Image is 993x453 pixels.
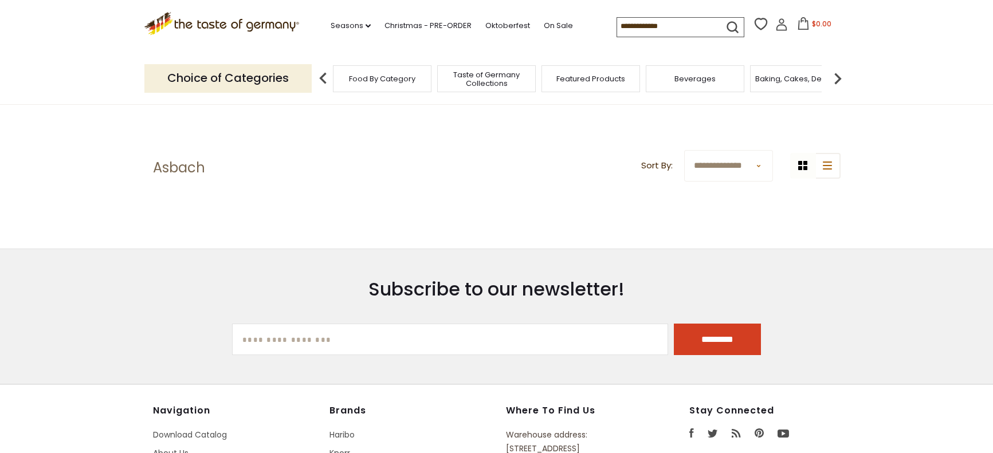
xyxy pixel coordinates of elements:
p: Choice of Categories [144,64,312,92]
img: previous arrow [312,67,335,90]
span: $0.00 [812,19,831,29]
button: $0.00 [790,17,839,34]
a: Christmas - PRE-ORDER [384,19,472,32]
a: Beverages [674,74,716,83]
h4: Stay Connected [689,405,841,416]
a: Download Catalog [153,429,227,440]
label: Sort By: [641,159,673,173]
h4: Navigation [153,405,318,416]
h1: Asbach [153,159,205,176]
a: Featured Products [556,74,625,83]
h4: Brands [329,405,494,416]
a: Baking, Cakes, Desserts [755,74,844,83]
a: Haribo [329,429,355,440]
a: On Sale [544,19,573,32]
a: Oktoberfest [485,19,530,32]
img: next arrow [826,67,849,90]
a: Taste of Germany Collections [441,70,532,88]
h4: Where to find us [506,405,637,416]
a: Seasons [331,19,371,32]
h3: Subscribe to our newsletter! [232,278,761,301]
a: Food By Category [349,74,415,83]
